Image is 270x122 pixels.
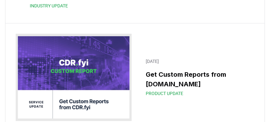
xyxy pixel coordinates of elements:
span: Product Update [146,90,183,97]
p: [DATE] [146,58,250,65]
h3: Get Custom Reports from [DOMAIN_NAME] [146,70,250,89]
a: [DATE]Get Custom Reports from [DOMAIN_NAME]Product Update [142,54,254,100]
span: Industry Update [30,3,68,9]
img: Get Custom Reports from CDR.fyi blog post image [16,34,132,121]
